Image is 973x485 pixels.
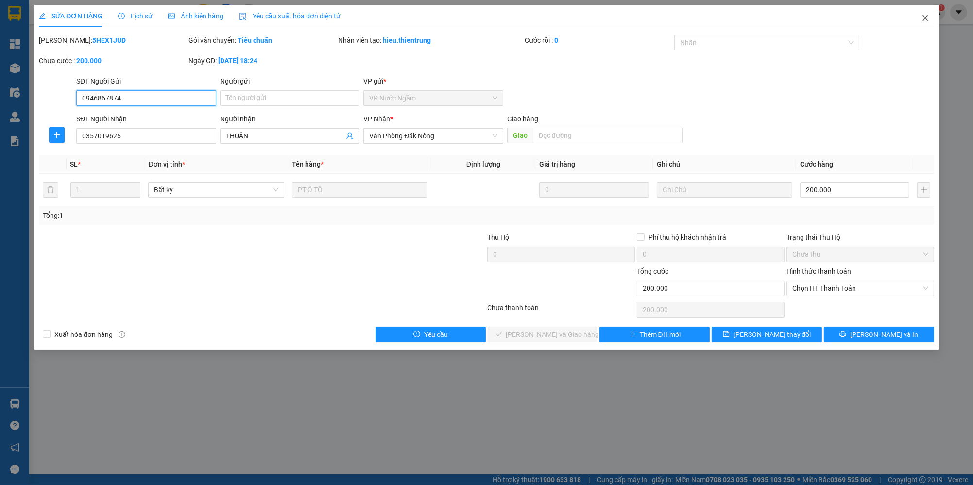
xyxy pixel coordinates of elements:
[50,131,64,139] span: plus
[599,327,710,342] button: plusThêm ĐH mới
[39,35,187,46] div: [PERSON_NAME]:
[238,36,272,44] b: Tiêu chuẩn
[118,12,153,20] span: Lịch sử
[413,331,420,338] span: exclamation-circle
[39,12,102,20] span: SỬA ĐƠN HÀNG
[363,76,503,86] div: VP gửi
[922,14,929,22] span: close
[723,331,730,338] span: save
[92,36,126,44] b: 5HEX1JUD
[637,268,668,275] span: Tổng cước
[424,329,448,340] span: Yêu cầu
[839,331,846,338] span: printer
[292,182,427,198] input: VD: Bàn, Ghế
[824,327,934,342] button: printer[PERSON_NAME] và In
[239,13,247,20] img: icon
[712,327,822,342] button: save[PERSON_NAME] thay đổi
[39,13,46,19] span: edit
[43,210,376,221] div: Tổng: 1
[533,128,683,143] input: Dọc đường
[917,182,930,198] button: plus
[792,281,928,296] span: Chọn HT Thanh Toán
[220,76,360,86] div: Người gửi
[292,160,324,168] span: Tên hàng
[487,234,509,241] span: Thu Hộ
[168,12,223,20] span: Ảnh kiện hàng
[383,36,431,44] b: hieu.thientrung
[629,331,636,338] span: plus
[239,12,341,20] span: Yêu cầu xuất hóa đơn điện tử
[466,160,500,168] span: Định lượng
[554,36,558,44] b: 0
[487,302,636,319] div: Chưa thanh toán
[539,182,649,198] input: 0
[525,35,672,46] div: Cước rồi :
[912,5,939,32] button: Close
[507,115,538,123] span: Giao hàng
[168,13,175,19] span: picture
[39,55,187,66] div: Chưa cước :
[539,160,575,168] span: Giá trị hàng
[653,155,796,174] th: Ghi chú
[76,114,216,124] div: SĐT Người Nhận
[118,13,125,19] span: clock-circle
[49,127,65,143] button: plus
[734,329,811,340] span: [PERSON_NAME] thay đổi
[640,329,681,340] span: Thêm ĐH mới
[369,129,497,143] span: Văn Phòng Đăk Nông
[76,76,216,86] div: SĐT Người Gửi
[188,55,336,66] div: Ngày GD:
[376,327,486,342] button: exclamation-circleYêu cầu
[51,329,117,340] span: Xuất hóa đơn hàng
[70,160,78,168] span: SL
[800,160,833,168] span: Cước hàng
[488,327,598,342] button: check[PERSON_NAME] và Giao hàng
[507,128,533,143] span: Giao
[657,182,792,198] input: Ghi Chú
[786,268,851,275] label: Hình thức thanh toán
[645,232,730,243] span: Phí thu hộ khách nhận trả
[850,329,918,340] span: [PERSON_NAME] và In
[119,331,125,338] span: info-circle
[148,160,185,168] span: Đơn vị tính
[363,115,390,123] span: VP Nhận
[43,182,58,198] button: delete
[188,35,336,46] div: Gói vận chuyển:
[76,57,102,65] b: 200.000
[346,132,354,140] span: user-add
[220,114,360,124] div: Người nhận
[154,183,278,197] span: Bất kỳ
[792,247,928,262] span: Chưa thu
[369,91,497,105] span: VP Nước Ngầm
[338,35,523,46] div: Nhân viên tạo:
[786,232,934,243] div: Trạng thái Thu Hộ
[218,57,257,65] b: [DATE] 18:24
